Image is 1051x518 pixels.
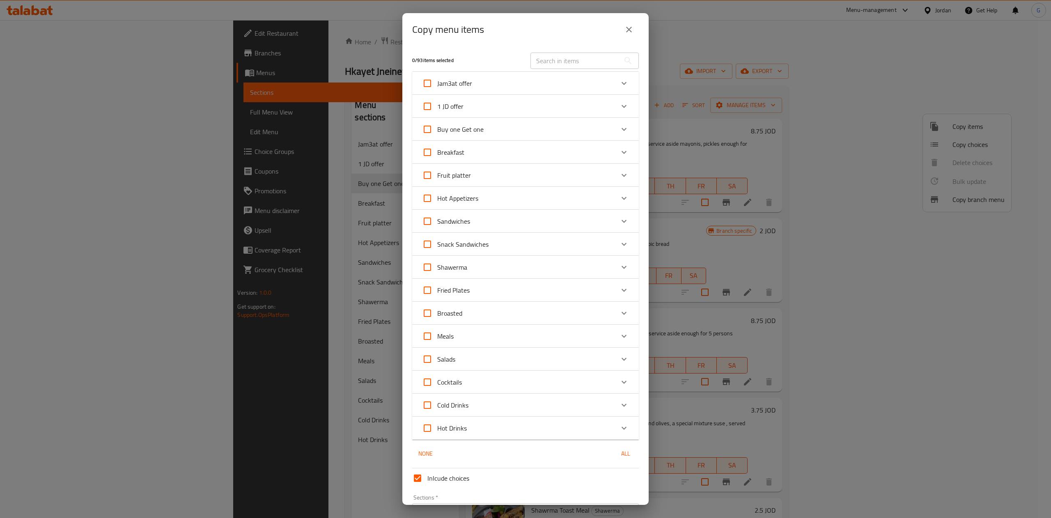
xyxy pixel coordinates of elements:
div: Expand [412,348,639,371]
label: Acknowledge [418,372,462,392]
div: Expand [412,164,639,187]
label: Acknowledge [418,119,484,139]
label: Acknowledge [418,142,464,162]
div: Expand [412,118,639,141]
span: Hot Drinks [437,422,467,434]
div: Expand [412,141,639,164]
label: Acknowledge [418,303,462,323]
div: Expand [412,95,639,118]
label: Acknowledge [418,326,454,346]
label: Acknowledge [418,395,468,415]
div: Expand [412,72,639,95]
span: Shawerma [437,261,467,273]
h5: 0 / 93 items selected [412,57,521,64]
span: None [415,449,435,459]
span: Fried Plates [437,284,470,296]
label: Acknowledge [418,165,471,185]
div: Expand [412,256,639,279]
span: Hot Appetizers [437,192,478,204]
span: Inlcude choices [427,473,469,483]
label: Acknowledge [418,280,470,300]
div: Expand [412,210,639,233]
span: Broasted [437,307,462,319]
label: Acknowledge [418,188,478,208]
button: All [613,446,639,461]
label: Acknowledge [418,73,472,93]
span: Jam3at offer [437,77,472,89]
div: Expand [412,394,639,417]
span: Fruit platter [437,169,471,181]
h2: Copy menu items [412,23,484,36]
div: Expand [412,279,639,302]
span: Meals [437,330,454,342]
span: 1 JD offer [437,100,464,112]
span: Breakfast [437,146,464,158]
label: Acknowledge [418,418,467,438]
div: Expand [412,302,639,325]
label: Acknowledge [418,211,470,231]
span: Salads [437,353,455,365]
span: Sandwiches [437,215,470,227]
label: Acknowledge [418,96,464,116]
button: close [619,20,639,39]
span: Snack Sandwiches [437,238,489,250]
input: Search in items [530,53,620,69]
span: Cold Drinks [437,399,468,411]
label: Acknowledge [418,349,455,369]
div: Expand [412,417,639,440]
span: Cocktails [437,376,462,388]
span: All [616,449,636,459]
label: Acknowledge [418,234,489,254]
label: Acknowledge [418,257,467,277]
div: Expand [412,187,639,210]
div: Expand [412,371,639,394]
button: None [412,446,438,461]
span: Buy one Get one [437,123,484,135]
div: Expand [412,233,639,256]
div: Expand [412,325,639,348]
